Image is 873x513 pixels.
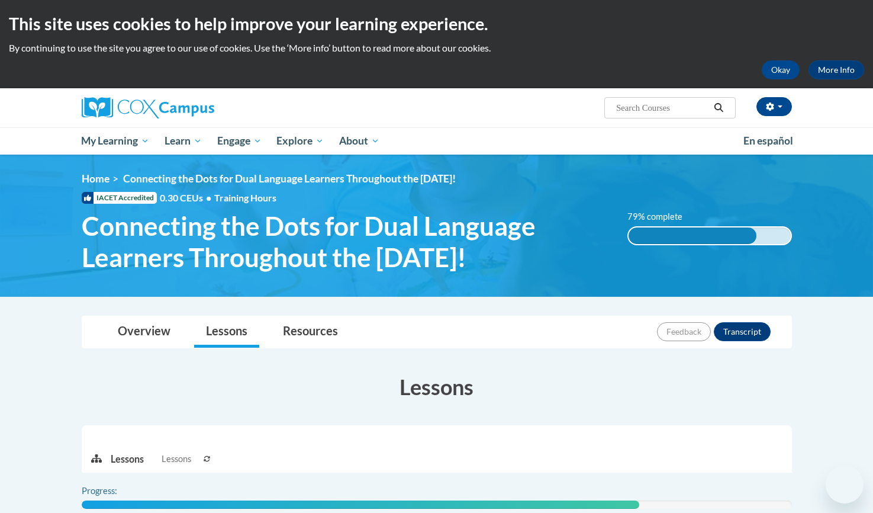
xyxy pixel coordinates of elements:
[736,129,801,153] a: En español
[826,466,864,504] iframe: Button to launch messaging window
[106,316,182,348] a: Overview
[81,134,149,148] span: My Learning
[629,227,756,244] div: 79% complete
[9,12,864,36] h2: This site uses cookies to help improve your learning experience.
[615,101,710,115] input: Search Courses
[743,134,793,147] span: En español
[82,192,157,204] span: IACET Accredited
[82,172,109,185] a: Home
[165,134,202,148] span: Learn
[74,127,157,155] a: My Learning
[269,127,331,155] a: Explore
[82,97,307,118] a: Cox Campus
[82,210,610,273] span: Connecting the Dots for Dual Language Learners Throughout the [DATE]!
[217,134,262,148] span: Engage
[210,127,269,155] a: Engage
[808,60,864,79] a: More Info
[162,453,191,466] span: Lessons
[331,127,387,155] a: About
[82,485,150,498] label: Progress:
[194,316,259,348] a: Lessons
[214,192,276,203] span: Training Hours
[160,191,214,204] span: 0.30 CEUs
[756,97,792,116] button: Account Settings
[710,101,727,115] button: Search
[657,322,711,341] button: Feedback
[157,127,210,155] a: Learn
[64,127,810,155] div: Main menu
[82,97,214,118] img: Cox Campus
[111,453,144,466] p: Lessons
[271,316,350,348] a: Resources
[339,134,379,148] span: About
[627,210,695,223] label: 79% complete
[82,372,792,402] h3: Lessons
[276,134,324,148] span: Explore
[762,60,800,79] button: Okay
[206,192,211,203] span: •
[123,172,456,185] span: Connecting the Dots for Dual Language Learners Throughout the [DATE]!
[714,322,771,341] button: Transcript
[9,41,864,54] p: By continuing to use the site you agree to our use of cookies. Use the ‘More info’ button to read...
